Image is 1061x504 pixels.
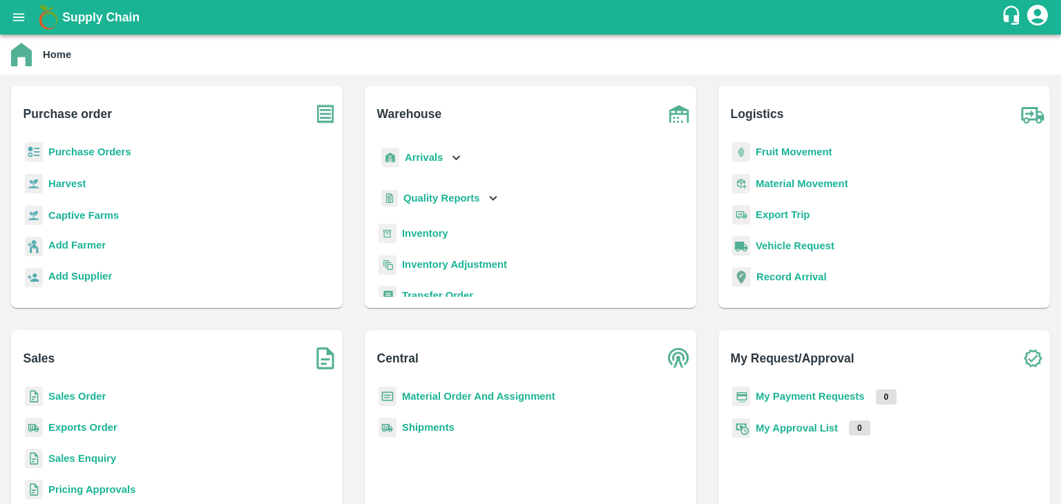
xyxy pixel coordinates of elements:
[732,267,751,287] img: recordArrival
[1015,97,1050,131] img: truck
[48,269,112,287] a: Add Supplier
[876,389,897,405] p: 0
[379,418,396,438] img: shipments
[756,178,848,189] a: Material Movement
[1025,3,1050,32] div: account of current user
[756,240,834,251] a: Vehicle Request
[756,146,832,157] a: Fruit Movement
[48,146,131,157] a: Purchase Orders
[25,480,43,500] img: sales
[379,142,464,173] div: Arrivals
[25,237,43,257] img: farmer
[756,391,865,402] a: My Payment Requests
[1015,341,1050,376] img: check
[379,224,396,244] img: whInventory
[732,173,750,194] img: material
[756,209,810,220] a: Export Trip
[25,387,43,407] img: sales
[48,422,117,433] a: Exports Order
[3,1,35,33] button: open drawer
[402,391,555,402] a: Material Order And Assignment
[662,341,696,376] img: central
[731,349,854,368] b: My Request/Approval
[62,10,140,24] b: Supply Chain
[402,228,448,239] a: Inventory
[48,210,119,221] a: Captive Farms
[25,205,43,226] img: harvest
[379,387,396,407] img: centralMaterial
[308,341,343,376] img: soSales
[402,290,473,301] a: Transfer Order
[402,422,455,433] a: Shipments
[11,43,32,66] img: home
[381,148,399,168] img: whArrival
[381,190,398,207] img: qualityReport
[25,418,43,438] img: shipments
[403,193,480,204] b: Quality Reports
[377,104,442,124] b: Warehouse
[732,142,750,162] img: fruit
[48,178,86,189] a: Harvest
[756,271,827,282] a: Record Arrival
[23,349,55,368] b: Sales
[48,238,106,256] a: Add Farmer
[731,104,784,124] b: Logistics
[849,420,870,436] p: 0
[35,3,62,31] img: logo
[379,255,396,275] img: inventory
[25,173,43,194] img: harvest
[23,104,112,124] b: Purchase order
[402,259,507,270] a: Inventory Adjustment
[48,240,106,251] b: Add Farmer
[1001,5,1025,30] div: customer-support
[48,484,135,495] a: Pricing Approvals
[43,49,71,60] b: Home
[379,286,396,306] img: whTransfer
[25,268,43,288] img: supplier
[732,418,750,438] img: approval
[62,8,1001,27] a: Supply Chain
[377,349,419,368] b: Central
[25,142,43,162] img: reciept
[756,423,838,434] a: My Approval List
[25,449,43,469] img: sales
[308,97,343,131] img: purchase
[732,387,750,407] img: payment
[48,271,112,282] b: Add Supplier
[379,184,501,213] div: Quality Reports
[405,152,443,163] b: Arrivals
[732,236,750,256] img: vehicle
[662,97,696,131] img: warehouse
[48,391,106,402] a: Sales Order
[732,205,750,225] img: delivery
[48,453,116,464] a: Sales Enquiry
